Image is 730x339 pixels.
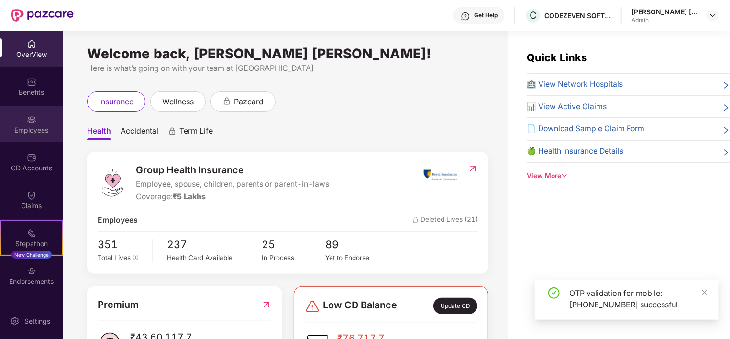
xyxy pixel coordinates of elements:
[1,239,62,249] div: Stepathon
[722,103,730,113] span: right
[422,163,458,187] img: insurerIcon
[461,11,470,21] img: svg+xml;base64,PHN2ZyBpZD0iSGVscC0zMngzMiIgeG1sbnM9Imh0dHA6Ly93d3cudzMub3JnLzIwMDAvc3ZnIiB3aWR0aD...
[412,217,419,223] img: deleteIcon
[701,289,708,296] span: close
[544,11,611,20] div: CODEZEVEN SOFTWARE PRIVATE LIMITED
[234,96,264,108] span: pazcard
[474,11,498,19] div: Get Help
[631,16,698,24] div: Admin
[412,215,478,226] span: Deleted Lives (21)
[168,127,177,136] div: animation
[709,11,717,19] img: svg+xml;base64,PHN2ZyBpZD0iRHJvcGRvd24tMzJ4MzIiIHhtbG5zPSJodHRwOi8vd3d3LnczLm9yZy8yMDAwL3N2ZyIgd2...
[527,171,730,181] div: View More
[98,169,127,197] img: logo
[262,237,325,253] span: 25
[167,237,262,253] span: 237
[561,172,568,179] span: down
[121,126,158,140] span: Accidental
[11,9,74,22] img: New Pazcare Logo
[722,125,730,135] span: right
[136,163,330,178] span: Group Health Insurance
[527,123,644,135] span: 📄 Download Sample Claim Form
[136,179,330,191] span: Employee, spouse, children, parents or parent-in-laws
[305,299,320,314] img: svg+xml;base64,PHN2ZyBpZD0iRGFuZ2VyLTMyeDMyIiB4bWxucz0iaHR0cDovL3d3dy53My5vcmcvMjAwMC9zdmciIHdpZH...
[27,115,36,124] img: svg+xml;base64,PHN2ZyBpZD0iRW1wbG95ZWVzIiB4bWxucz0iaHR0cDovL3d3dy53My5vcmcvMjAwMC9zdmciIHdpZHRoPS...
[27,266,36,276] img: svg+xml;base64,PHN2ZyBpZD0iRW5kb3JzZW1lbnRzIiB4bWxucz0iaHR0cDovL3d3dy53My5vcmcvMjAwMC9zdmciIHdpZH...
[569,287,707,310] div: OTP validation for mobile: [PHONE_NUMBER] successful
[527,79,623,90] span: 🏥 View Network Hospitals
[87,126,111,140] span: Health
[98,297,139,312] span: Premium
[98,254,131,261] span: Total Lives
[261,297,271,312] img: RedirectIcon
[87,62,488,74] div: Here is what’s going on with your team at [GEOGRAPHIC_DATA]
[722,147,730,158] span: right
[27,153,36,162] img: svg+xml;base64,PHN2ZyBpZD0iQ0RfQWNjb3VudHMiIGRhdGEtbmFtZT0iQ0QgQWNjb3VudHMiIHhtbG5zPSJodHRwOi8vd3...
[98,237,145,253] span: 351
[27,77,36,87] img: svg+xml;base64,PHN2ZyBpZD0iQmVuZWZpdHMiIHhtbG5zPSJodHRwOi8vd3d3LnczLm9yZy8yMDAwL3N2ZyIgd2lkdGg9Ij...
[179,126,213,140] span: Term Life
[173,192,206,201] span: ₹5 Lakhs
[468,164,478,173] img: RedirectIcon
[167,253,262,263] div: Health Card Available
[162,96,194,108] span: wellness
[222,97,231,105] div: animation
[87,50,488,57] div: Welcome back, [PERSON_NAME] [PERSON_NAME]!
[325,253,388,263] div: Yet to Endorse
[527,51,587,64] span: Quick Links
[98,215,138,226] span: Employees
[631,7,698,16] div: [PERSON_NAME] [PERSON_NAME]
[722,80,730,90] span: right
[325,237,388,253] span: 89
[548,287,560,299] span: check-circle
[11,251,52,259] div: New Challenge
[527,146,623,158] span: 🍏 Health Insurance Details
[27,228,36,238] img: svg+xml;base64,PHN2ZyB4bWxucz0iaHR0cDovL3d3dy53My5vcmcvMjAwMC9zdmciIHdpZHRoPSIyMSIgaGVpZ2h0PSIyMC...
[530,10,537,21] span: C
[136,191,330,203] div: Coverage:
[27,39,36,49] img: svg+xml;base64,PHN2ZyBpZD0iSG9tZSIgeG1sbnM9Imh0dHA6Ly93d3cudzMub3JnLzIwMDAvc3ZnIiB3aWR0aD0iMjAiIG...
[99,96,133,108] span: insurance
[22,316,53,326] div: Settings
[133,255,139,260] span: info-circle
[262,253,325,263] div: In Process
[527,101,607,113] span: 📊 View Active Claims
[10,316,20,326] img: svg+xml;base64,PHN2ZyBpZD0iU2V0dGluZy0yMHgyMCIgeG1sbnM9Imh0dHA6Ly93d3cudzMub3JnLzIwMDAvc3ZnIiB3aW...
[27,191,36,200] img: svg+xml;base64,PHN2ZyBpZD0iQ2xhaW0iIHhtbG5zPSJodHRwOi8vd3d3LnczLm9yZy8yMDAwL3N2ZyIgd2lkdGg9IjIwIi...
[433,298,477,314] div: Update CD
[323,298,397,314] span: Low CD Balance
